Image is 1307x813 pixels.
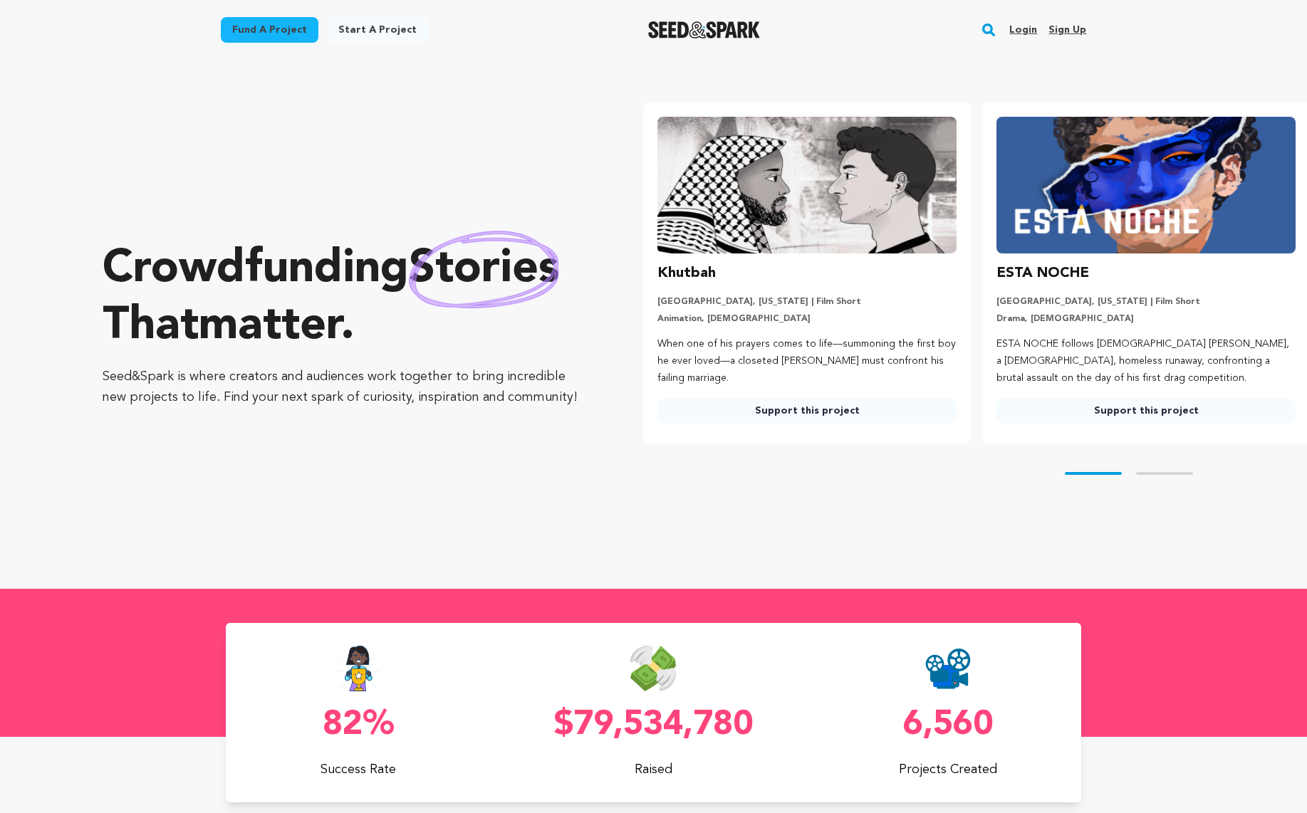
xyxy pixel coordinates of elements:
[657,117,957,253] img: Khutbah image
[327,17,428,43] a: Start a project
[657,262,716,285] h3: Khutbah
[996,313,1296,325] p: Drama, [DEMOGRAPHIC_DATA]
[630,646,676,691] img: Seed&Spark Money Raised Icon
[409,231,559,308] img: hand sketched image
[520,760,786,780] p: Raised
[996,296,1296,308] p: [GEOGRAPHIC_DATA], [US_STATE] | Film Short
[1009,19,1037,41] a: Login
[996,262,1089,285] h3: ESTA NOCHE
[996,117,1296,253] img: ESTA NOCHE image
[1048,19,1086,41] a: Sign up
[103,241,586,355] p: Crowdfunding that .
[815,708,1081,743] p: 6,560
[657,336,957,387] p: When one of his prayers comes to life—summoning the first boy he ever loved—a closeted [PERSON_NA...
[996,398,1296,424] a: Support this project
[925,646,971,691] img: Seed&Spark Projects Created Icon
[199,304,340,350] span: matter
[226,708,492,743] p: 82%
[815,760,1081,780] p: Projects Created
[336,646,380,691] img: Seed&Spark Success Rate Icon
[657,296,957,308] p: [GEOGRAPHIC_DATA], [US_STATE] | Film Short
[657,313,957,325] p: Animation, [DEMOGRAPHIC_DATA]
[648,21,760,38] a: Seed&Spark Homepage
[221,17,318,43] a: Fund a project
[103,367,586,408] p: Seed&Spark is where creators and audiences work together to bring incredible new projects to life...
[226,760,492,780] p: Success Rate
[996,336,1296,387] p: ESTA NOCHE follows [DEMOGRAPHIC_DATA] [PERSON_NAME], a [DEMOGRAPHIC_DATA], homeless runaway, conf...
[520,708,786,743] p: $79,534,780
[657,398,957,424] a: Support this project
[648,21,760,38] img: Seed&Spark Logo Dark Mode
